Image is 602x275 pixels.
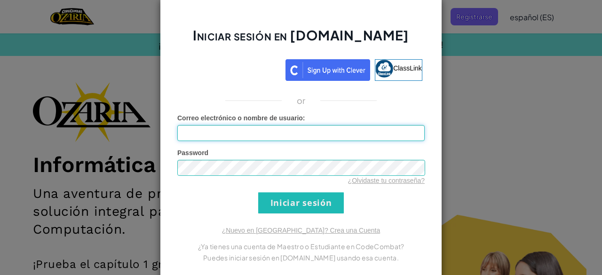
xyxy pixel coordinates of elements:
p: Puedes iniciar sesión en [DOMAIN_NAME] usando esa cuenta. [177,252,425,263]
a: ¿Nuevo en [GEOGRAPHIC_DATA]? Crea una Cuenta [222,227,380,234]
p: or [297,95,306,106]
span: Correo electrónico o nombre de usuario [177,114,303,122]
img: classlink-logo-small.png [375,60,393,78]
label: : [177,113,305,123]
h2: Iniciar sesión en [DOMAIN_NAME] [177,26,425,54]
input: Iniciar sesión [258,192,344,213]
span: ClassLink [393,64,422,71]
span: Password [177,149,208,157]
a: ¿Olvidaste tu contraseña? [348,177,425,184]
img: clever_sso_button@2x.png [285,59,370,81]
p: ¿Ya tienes una cuenta de Maestro o Estudiante en CodeCombat? [177,241,425,252]
iframe: Botón Iniciar sesión con Google [175,58,285,79]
